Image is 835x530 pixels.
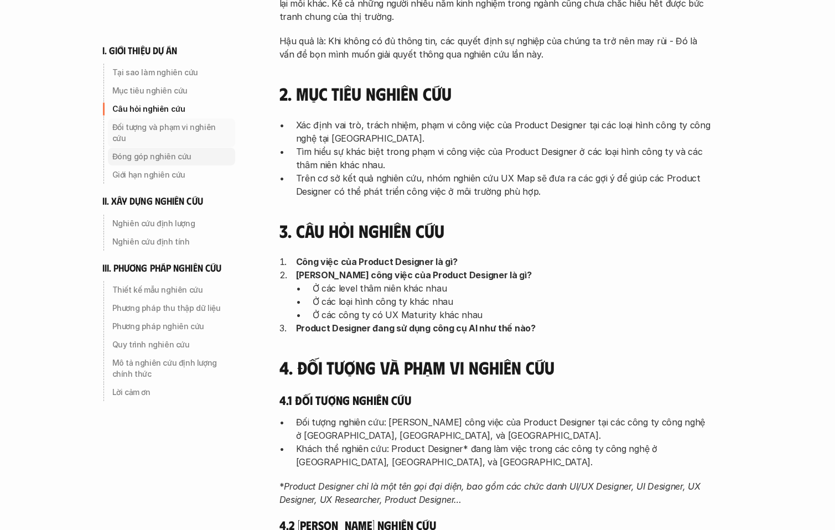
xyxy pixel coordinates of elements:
[102,383,235,401] a: Lời cảm ơn
[112,357,231,380] p: Mô tả nghiên cứu định lượng chính thức
[102,299,235,317] a: Phương pháp thu thập dữ liệu
[296,415,711,442] p: Đối tượng nghiên cứu: [PERSON_NAME] công việc của Product Designer tại các công ty công nghệ ở [G...
[112,339,231,350] p: Quy trình nghiên cứu
[112,284,231,295] p: Thiết kế mẫu nghiên cứu
[112,67,231,78] p: Tại sao làm nghiên cứu
[102,195,203,207] h6: ii. xây dựng nghiên cứu
[296,172,711,198] p: Trên cơ sở kết quả nghiên cứu, nhóm nghiên cứu UX Map sẽ đưa ra các gợi ý để giúp các Product Des...
[112,303,231,314] p: Phương pháp thu thập dữ liệu
[102,64,235,81] a: Tại sao làm nghiên cứu
[279,481,703,505] em: Product Designer chỉ là một tên gọi đại diện, bao gồm các chức danh UI/UX Designer, UI Designer, ...
[102,336,235,354] a: Quy trình nghiên cứu
[296,145,711,172] p: Tìm hiểu sự khác biệt trong phạm vi công việc của Product Designer ở các loại hình công ty và các...
[279,34,711,61] p: Hậu quả là: Khi không có đủ thông tin, các quyết định sự nghiệp của chúng ta trở nên may rủi - Đó...
[102,318,235,335] a: Phương pháp nghiên cứu
[296,118,711,145] p: Xác định vai trò, trách nhiệm, phạm vi công việc của Product Designer tại các loại hình công ty c...
[112,236,231,247] p: Nghiên cứu định tính
[296,442,711,469] p: Khách thể nghiên cứu: Product Designer* đang làm việc trong các công ty công nghệ ở [GEOGRAPHIC_D...
[102,354,235,383] a: Mô tả nghiên cứu định lượng chính thức
[279,357,711,378] h4: 4. Đối tượng và phạm vi nghiên cứu
[102,166,235,184] a: Giới hạn nghiên cứu
[296,256,458,267] strong: Công việc của Product Designer là gì?
[102,100,235,118] a: Câu hỏi nghiên cứu
[102,233,235,251] a: Nghiên cứu định tính
[102,215,235,232] a: Nghiên cứu định lượng
[296,323,536,334] strong: Product Designer đang sử dụng công cụ AI như thế nào?
[112,85,231,96] p: Mục tiêu nghiên cứu
[112,103,231,115] p: Câu hỏi nghiên cứu
[112,218,231,229] p: Nghiên cứu định lượng
[112,169,231,180] p: Giới hạn nghiên cứu
[279,83,711,104] h4: 2. Mục tiêu nghiên cứu
[279,392,711,408] h5: 4.1 Đối tượng nghiên cứu
[279,220,711,241] h4: 3. Câu hỏi nghiên cứu
[102,44,178,57] h6: i. giới thiệu dự án
[313,282,711,295] p: Ở các level thâm niên khác nhau
[102,118,235,147] a: Đối tượng và phạm vi nghiên cứu
[112,387,231,398] p: Lời cảm ơn
[112,321,231,332] p: Phương pháp nghiên cứu
[296,269,532,280] strong: [PERSON_NAME] công việc của Product Designer là gì?
[102,82,235,100] a: Mục tiêu nghiên cứu
[102,148,235,165] a: Đóng góp nghiên cứu
[112,151,231,162] p: Đóng góp nghiên cứu
[313,308,711,321] p: Ở các công ty có UX Maturity khác nhau
[112,122,231,144] p: Đối tượng và phạm vi nghiên cứu
[102,262,222,274] h6: iii. phương pháp nghiên cứu
[313,295,711,308] p: Ở các loại hình công ty khác nhau
[102,281,235,299] a: Thiết kế mẫu nghiên cứu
